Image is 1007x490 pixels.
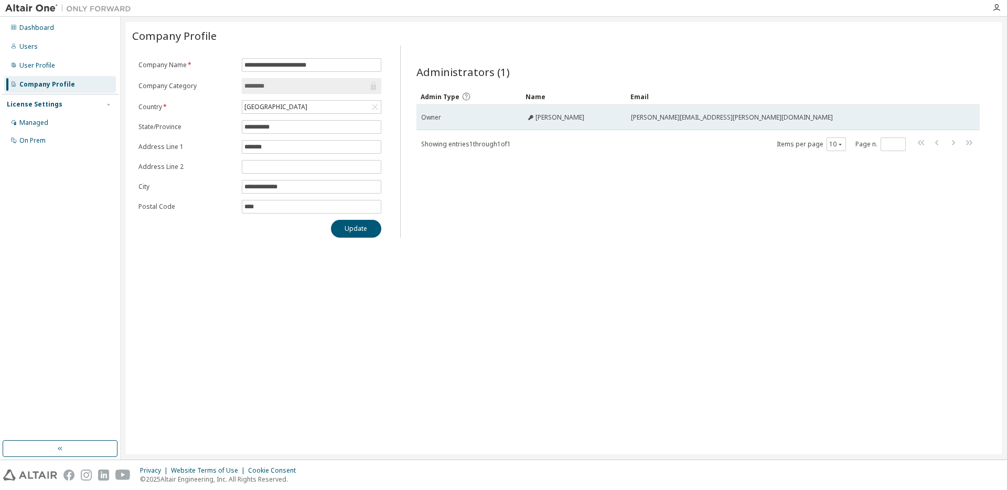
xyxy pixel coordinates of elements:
[526,88,622,105] div: Name
[855,137,906,151] span: Page n.
[138,203,235,211] label: Postal Code
[138,143,235,151] label: Address Line 1
[5,3,136,14] img: Altair One
[7,100,62,109] div: License Settings
[421,113,441,122] span: Owner
[19,119,48,127] div: Managed
[19,24,54,32] div: Dashboard
[138,61,235,69] label: Company Name
[421,92,459,101] span: Admin Type
[19,42,38,51] div: Users
[19,136,46,145] div: On Prem
[777,137,846,151] span: Items per page
[81,470,92,481] img: instagram.svg
[138,82,235,90] label: Company Category
[140,466,171,475] div: Privacy
[242,101,381,113] div: [GEOGRAPHIC_DATA]
[138,183,235,191] label: City
[132,28,217,43] span: Company Profile
[19,80,75,89] div: Company Profile
[829,140,843,148] button: 10
[63,470,74,481] img: facebook.svg
[138,123,235,131] label: State/Province
[19,61,55,70] div: User Profile
[243,101,309,113] div: [GEOGRAPHIC_DATA]
[631,113,833,122] span: [PERSON_NAME][EMAIL_ADDRESS][PERSON_NAME][DOMAIN_NAME]
[416,65,510,79] span: Administrators (1)
[98,470,109,481] img: linkedin.svg
[630,88,950,105] div: Email
[535,113,584,122] span: [PERSON_NAME]
[171,466,248,475] div: Website Terms of Use
[115,470,131,481] img: youtube.svg
[140,475,302,484] p: © 2025 Altair Engineering, Inc. All Rights Reserved.
[3,470,57,481] img: altair_logo.svg
[331,220,381,238] button: Update
[248,466,302,475] div: Cookie Consent
[138,103,235,111] label: Country
[138,163,235,171] label: Address Line 2
[421,140,511,148] span: Showing entries 1 through 1 of 1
